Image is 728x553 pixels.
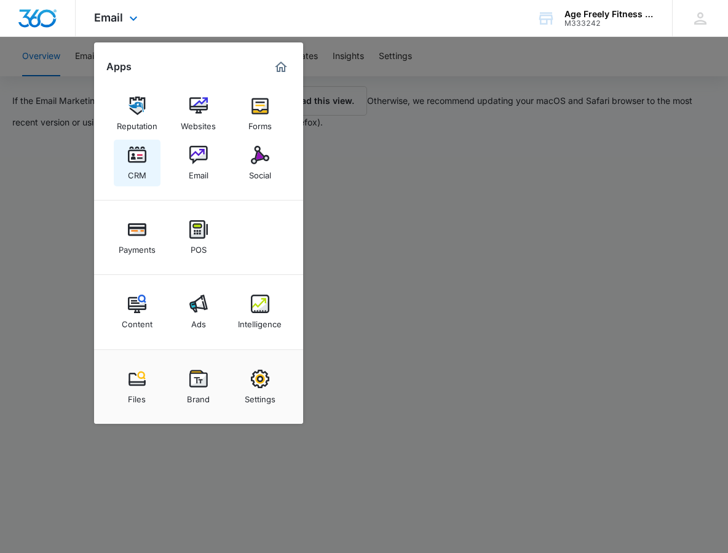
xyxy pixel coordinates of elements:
[175,288,222,335] a: Ads
[114,288,160,335] a: Content
[187,388,210,404] div: Brand
[114,214,160,261] a: Payments
[106,61,132,73] h2: Apps
[114,140,160,186] a: CRM
[237,364,283,410] a: Settings
[122,313,152,329] div: Content
[564,9,654,19] div: account name
[117,115,157,131] div: Reputation
[189,164,208,180] div: Email
[128,164,146,180] div: CRM
[191,313,206,329] div: Ads
[94,11,123,24] span: Email
[238,313,282,329] div: Intelligence
[114,90,160,137] a: Reputation
[114,364,160,410] a: Files
[175,214,222,261] a: POS
[237,288,283,335] a: Intelligence
[248,115,272,131] div: Forms
[175,140,222,186] a: Email
[128,388,146,404] div: Files
[191,239,207,255] div: POS
[564,19,654,28] div: account id
[271,57,291,77] a: Marketing 360® Dashboard
[175,90,222,137] a: Websites
[237,90,283,137] a: Forms
[245,388,275,404] div: Settings
[249,164,271,180] div: Social
[237,140,283,186] a: Social
[119,239,156,255] div: Payments
[175,364,222,410] a: Brand
[181,115,216,131] div: Websites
